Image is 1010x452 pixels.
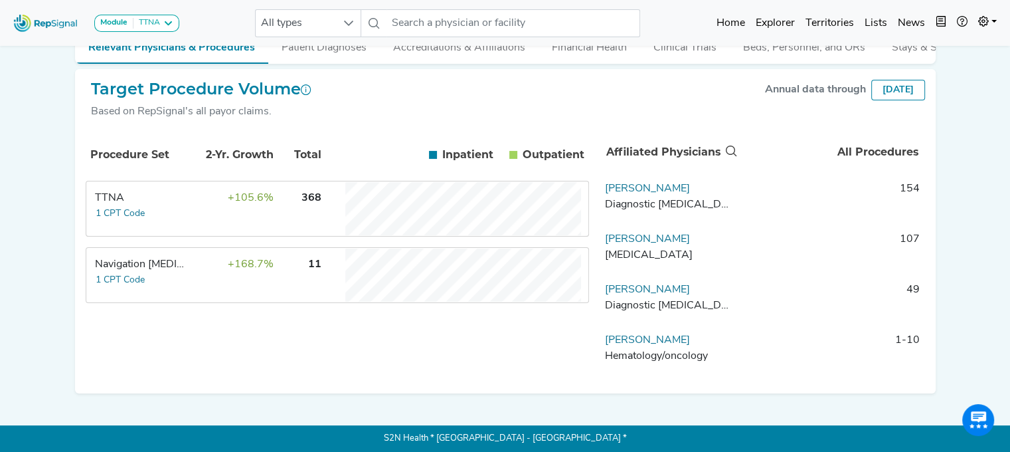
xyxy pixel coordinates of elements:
a: Explorer [750,10,800,37]
span: Outpatient [523,147,584,163]
div: Diagnostic Radiology [605,298,734,314]
a: Home [711,10,750,37]
a: [PERSON_NAME] [605,183,690,194]
span: Inpatient [442,147,493,163]
button: ModuleTTNA [94,15,179,32]
td: 154 [739,181,925,221]
a: [PERSON_NAME] [605,284,690,295]
div: [DATE] [871,80,925,100]
div: Diagnostic Radiology [605,197,734,213]
button: Intel Book [930,10,952,37]
a: [PERSON_NAME] [605,234,690,245]
div: TTNA [95,190,186,206]
div: Interventional Radiology [605,247,734,263]
th: Affiliated Physicians [600,130,740,174]
strong: Module [100,19,127,27]
a: News [892,10,930,37]
div: Annual data through [765,82,866,98]
td: 1-10 [739,332,925,372]
span: 368 [301,193,321,203]
a: Territories [800,10,859,37]
td: 49 [739,282,925,322]
span: 11 [308,259,321,270]
span: +168.7% [228,259,274,270]
span: All types [256,10,335,37]
input: Search a physician or facility [386,9,640,37]
th: Total [277,132,323,177]
p: S2N Health * [GEOGRAPHIC_DATA] - [GEOGRAPHIC_DATA] * [75,425,936,452]
div: Hematology/oncology [605,348,734,364]
a: [PERSON_NAME] [605,335,690,346]
th: Procedure Set [88,132,188,177]
td: 107 [739,231,925,271]
div: Navigation Bronchoscopy [95,257,186,273]
div: Based on RepSignal's all payor claims. [91,104,311,120]
button: 1 CPT Code [95,273,145,288]
th: All Procedures [740,130,924,174]
th: 2-Yr. Growth [189,132,276,177]
div: TTNA [133,18,160,29]
h2: Target Procedure Volume [91,80,311,99]
a: Lists [859,10,892,37]
button: 1 CPT Code [95,206,145,221]
span: +105.6% [228,193,274,203]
